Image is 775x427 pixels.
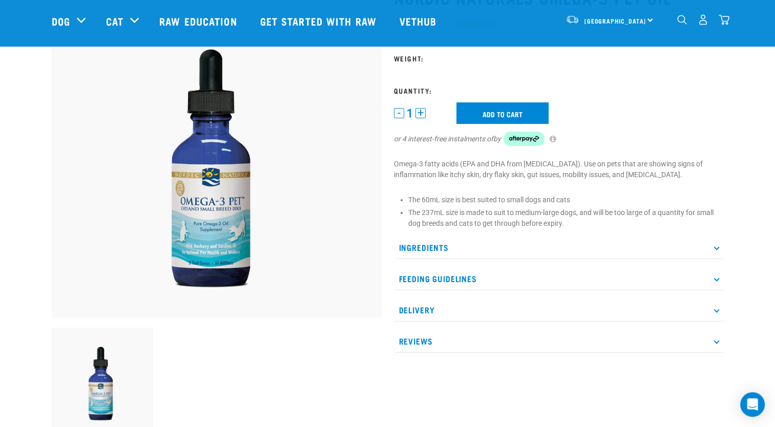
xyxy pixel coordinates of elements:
[389,1,450,41] a: Vethub
[698,14,708,25] img: user.png
[719,14,729,25] img: home-icon@2x.png
[394,236,724,259] p: Ingredients
[394,330,724,353] p: Reviews
[456,102,549,124] input: Add to cart
[250,1,389,41] a: Get started with Raw
[394,87,724,94] h3: Quantity:
[52,13,70,29] a: Dog
[415,108,426,118] button: +
[740,392,765,417] div: Open Intercom Messenger
[408,207,724,229] li: The 237mL size is made to suit to medium-large dogs, and will be too large of a quantity for smal...
[504,132,544,146] img: Afterpay
[565,15,579,24] img: van-moving.png
[407,108,413,119] span: 1
[394,54,724,62] h3: Weight:
[408,195,724,205] li: The 60mL size is best suited to small dogs and cats
[394,159,724,180] p: Omega-3 fatty acids (EPA and DHA from [MEDICAL_DATA]). Use on pets that are showing signs of infl...
[584,19,646,23] span: [GEOGRAPHIC_DATA]
[394,132,724,146] div: or 4 interest-free instalments of by
[394,267,724,290] p: Feeding Guidelines
[677,15,687,25] img: home-icon-1@2x.png
[149,1,249,41] a: Raw Education
[394,298,724,322] p: Delivery
[394,108,404,118] button: -
[106,13,123,29] a: Cat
